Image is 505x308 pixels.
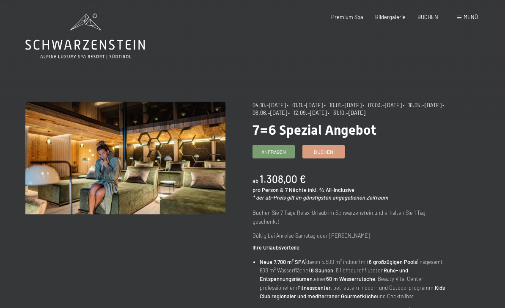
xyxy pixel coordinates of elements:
[311,267,333,274] strong: 8 Saunen
[253,145,294,158] a: Anfragen
[252,102,286,108] span: 04.10.–[DATE]
[272,293,377,300] strong: regionaler und mediterraner Gourmetküche
[362,102,402,108] span: • 07.03.–[DATE]
[403,102,442,108] span: • 16.05.–[DATE]
[324,102,362,108] span: • 10.01.–[DATE]
[252,102,447,116] span: • 06.06.–[DATE]
[287,102,323,108] span: • 01.11.–[DATE]
[328,109,365,116] span: • 31.10.–[DATE]
[252,178,258,184] span: ab
[314,148,333,155] span: Buchen
[252,122,376,138] span: 7=6 Spezial Angebot
[369,258,417,265] strong: 6 großzügigen Pools
[261,148,286,155] span: Anfragen
[252,208,453,226] p: Buchen Sie 7 Tage Relax-Urlaub im Schwarzenstein und erhalten Sie 1 Tag geschenkt!
[326,275,375,282] strong: 60 m Wasserrutsche
[375,14,406,20] a: Bildergalerie
[297,284,331,291] strong: Fitnesscenter
[285,186,307,193] span: 7 Nächte
[252,231,453,240] p: Gültig bei Anreise Samstag oder [PERSON_NAME].
[252,244,299,251] strong: Ihre Urlaubsvorteile
[308,186,354,193] span: inkl. ¾ All-Inclusive
[288,109,327,116] span: • 12.09.–[DATE]
[25,102,225,214] img: 7=6 Spezial Angebot
[464,14,478,20] span: Menü
[303,145,344,158] a: Buchen
[252,186,284,193] span: pro Person &
[252,194,388,201] em: * der ab-Preis gilt im günstigsten angegebenen Zeitraum
[260,173,306,185] b: 1.308,00 €
[417,14,438,20] a: BUCHEN
[331,14,363,20] a: Premium Spa
[260,258,453,301] li: (davon 5.500 m² indoor) mit (insgesamt 680 m² Wasserfläche), , 8 lichtdurchfluteten einer , Beaut...
[260,258,305,265] strong: Neue 7.700 m² SPA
